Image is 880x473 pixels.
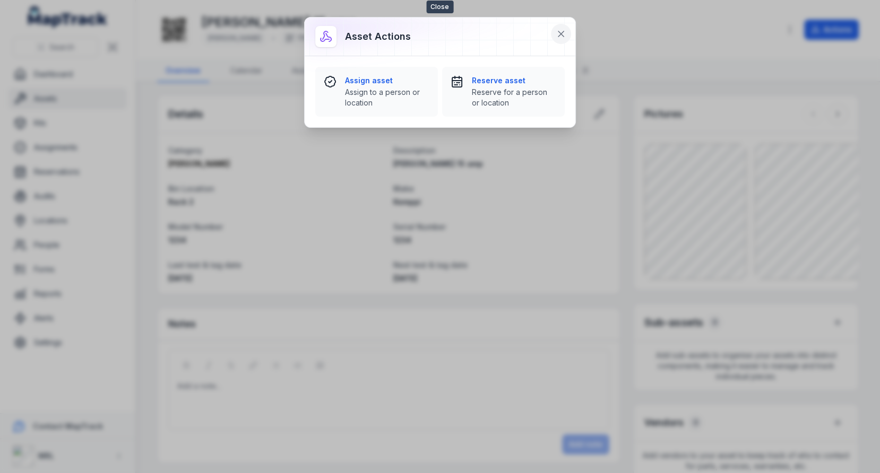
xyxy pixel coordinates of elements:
button: Assign assetAssign to a person or location [315,67,438,117]
span: Close [426,1,453,13]
span: Reserve for a person or location [472,87,556,108]
button: Reserve assetReserve for a person or location [442,67,565,117]
span: Assign to a person or location [345,87,429,108]
h3: Asset actions [345,29,411,44]
strong: Assign asset [345,75,429,86]
strong: Reserve asset [472,75,556,86]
